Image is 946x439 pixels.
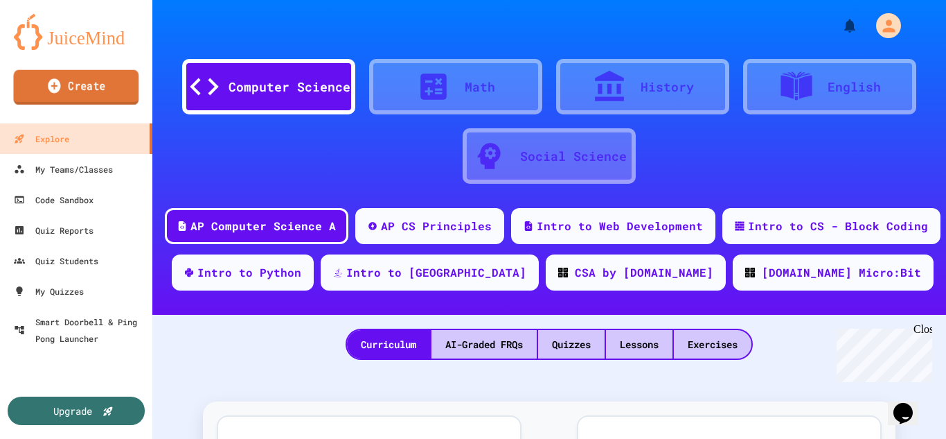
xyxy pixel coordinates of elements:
div: Math [465,78,495,96]
div: Curriculum [347,330,430,359]
div: History [641,78,694,96]
div: AP Computer Science A [190,218,336,234]
div: [DOMAIN_NAME] Micro:Bit [762,264,921,281]
div: Quiz Students [14,252,98,269]
div: AP CS Principles [381,218,492,234]
div: Smart Doorbell & Ping Pong Launcher [14,313,147,347]
div: Social Science [520,147,627,166]
a: Create [13,70,139,105]
div: Intro to CS - Block Coding [748,218,928,234]
div: Lessons [606,330,672,359]
div: Intro to [GEOGRAPHIC_DATA] [346,264,526,281]
div: Chat with us now!Close [6,6,96,88]
div: Quiz Reports [14,222,93,239]
div: English [828,78,881,96]
iframe: chat widget [888,384,932,425]
div: Exercises [674,330,751,359]
div: Upgrade [53,404,92,418]
div: Quizzes [538,330,605,359]
div: My Account [862,10,904,42]
iframe: chat widget [831,323,932,382]
div: Computer Science [229,78,350,96]
div: Explore [14,130,69,147]
div: Code Sandbox [14,191,93,208]
img: logo-orange.svg [14,14,139,50]
div: Intro to Web Development [537,218,703,234]
div: CSA by [DOMAIN_NAME] [575,264,713,281]
img: CODE_logo_RGB.png [558,268,568,277]
div: Intro to Python [197,264,301,281]
div: My Quizzes [14,283,84,300]
img: CODE_logo_RGB.png [745,268,755,277]
div: My Notifications [816,14,862,37]
div: AI-Graded FRQs [431,330,537,359]
div: My Teams/Classes [14,161,113,178]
